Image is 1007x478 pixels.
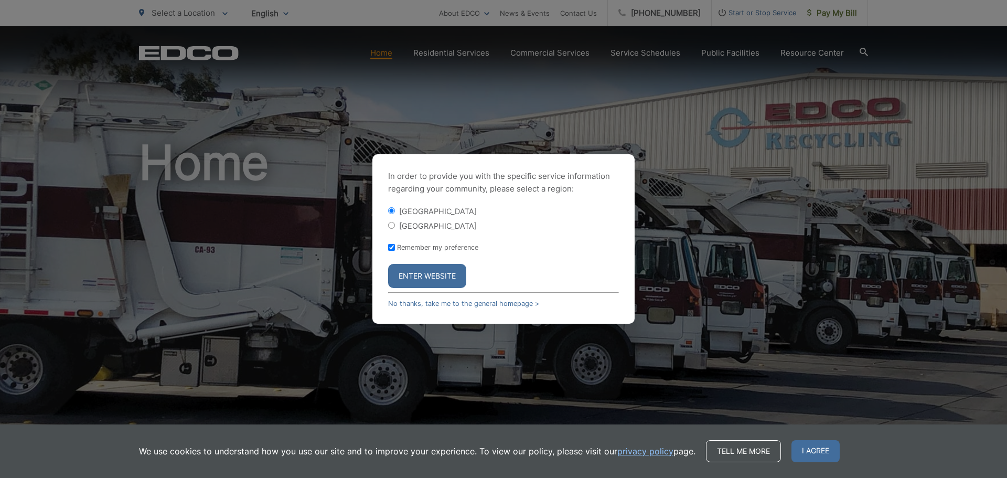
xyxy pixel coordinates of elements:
button: Enter Website [388,264,466,288]
a: Tell me more [706,440,781,462]
span: I agree [791,440,840,462]
label: [GEOGRAPHIC_DATA] [399,207,477,216]
label: [GEOGRAPHIC_DATA] [399,221,477,230]
p: In order to provide you with the specific service information regarding your community, please se... [388,170,619,195]
label: Remember my preference [397,243,478,251]
a: No thanks, take me to the general homepage > [388,300,539,307]
p: We use cookies to understand how you use our site and to improve your experience. To view our pol... [139,445,695,458]
a: privacy policy [617,445,673,458]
